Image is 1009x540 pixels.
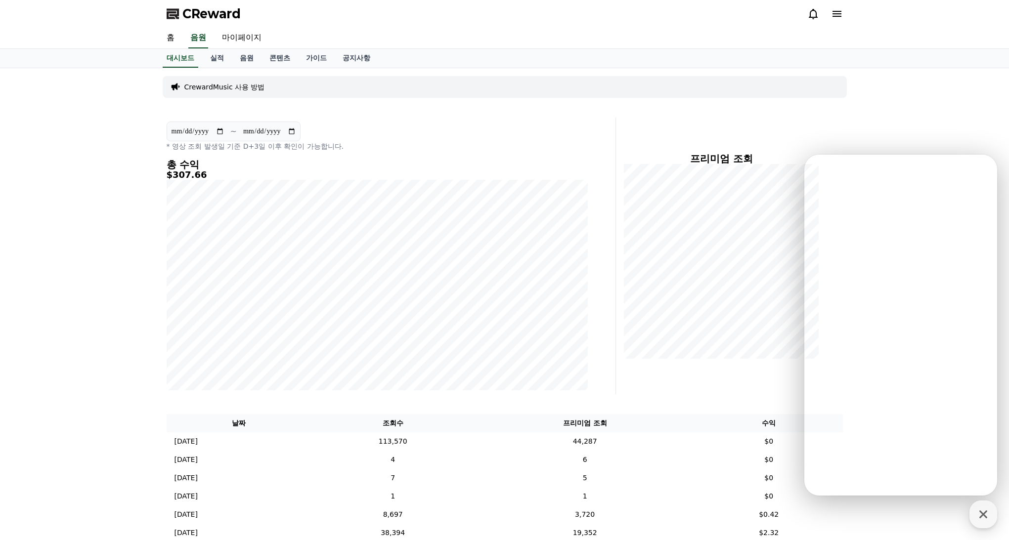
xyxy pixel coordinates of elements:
a: 실적 [202,49,232,68]
h5: $307.66 [167,170,588,180]
a: 마이페이지 [214,28,269,48]
td: 113,570 [311,432,475,451]
a: 공지사항 [335,49,378,68]
p: [DATE] [175,528,198,538]
th: 수익 [695,414,843,432]
p: [DATE] [175,436,198,447]
th: 조회수 [311,414,475,432]
h4: 총 수익 [167,159,588,170]
p: * 영상 조회 발생일 기준 D+3일 이후 확인이 가능합니다. [167,141,588,151]
iframe: Channel chat [804,155,997,496]
a: 홈 [159,28,182,48]
td: $0 [695,451,843,469]
td: 6 [475,451,695,469]
a: 음원 [232,49,262,68]
td: 3,720 [475,505,695,524]
td: 4 [311,451,475,469]
p: ~ [230,125,237,137]
a: 가이드 [298,49,335,68]
td: 44,287 [475,432,695,451]
p: [DATE] [175,473,198,483]
a: 음원 [188,28,208,48]
a: 콘텐츠 [262,49,298,68]
a: CReward [167,6,241,22]
p: [DATE] [175,455,198,465]
td: 1 [311,487,475,505]
th: 날짜 [167,414,311,432]
th: 프리미엄 조회 [475,414,695,432]
td: 1 [475,487,695,505]
p: [DATE] [175,509,198,520]
td: $0 [695,487,843,505]
span: CReward [182,6,241,22]
h4: 프리미엄 조회 [624,153,819,164]
td: $0 [695,432,843,451]
a: 대시보드 [163,49,198,68]
td: $0.42 [695,505,843,524]
a: CrewardMusic 사용 방법 [184,82,265,92]
td: 7 [311,469,475,487]
td: $0 [695,469,843,487]
td: 5 [475,469,695,487]
p: [DATE] [175,491,198,501]
td: 8,697 [311,505,475,524]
